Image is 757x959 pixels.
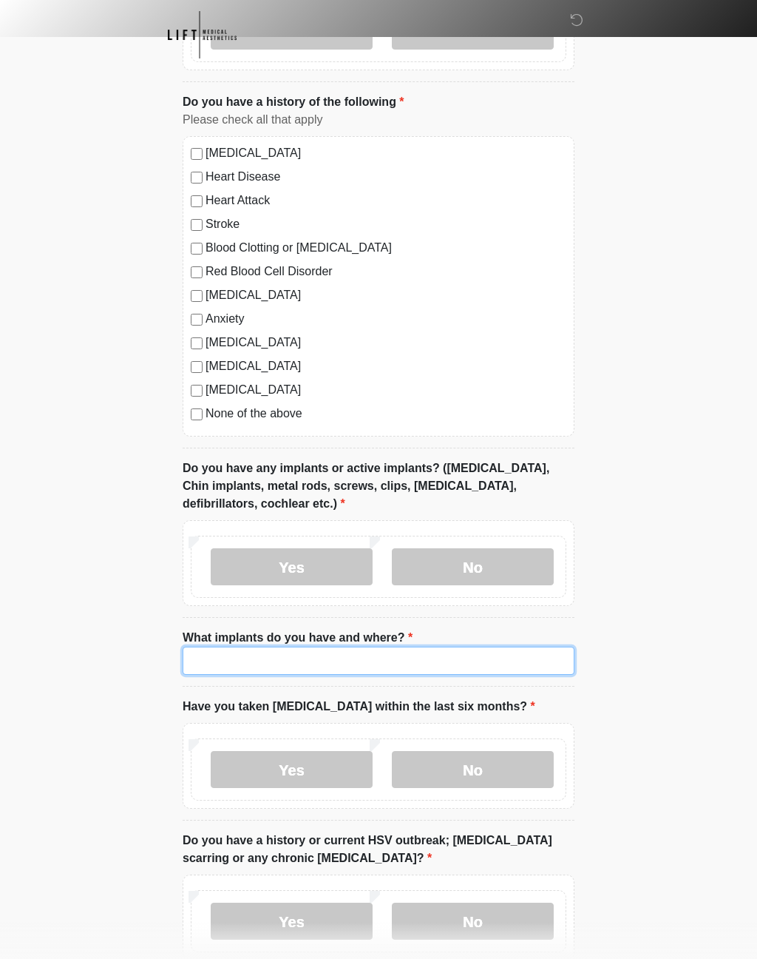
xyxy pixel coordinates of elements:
label: [MEDICAL_DATA] [206,286,566,304]
label: [MEDICAL_DATA] [206,144,566,162]
input: Heart Disease [191,172,203,184]
label: Do you have any implants or active implants? ([MEDICAL_DATA], Chin implants, metal rods, screws, ... [183,460,574,513]
label: Heart Attack [206,192,566,209]
img: Lift Medical Aesthetics Logo [168,11,237,58]
label: [MEDICAL_DATA] [206,357,566,375]
label: Red Blood Cell Disorder [206,263,566,280]
input: Heart Attack [191,195,203,207]
label: [MEDICAL_DATA] [206,334,566,351]
label: Do you have a history of the following [183,93,404,111]
input: [MEDICAL_DATA] [191,361,203,373]
label: Stroke [206,215,566,233]
label: No [392,903,554,940]
label: Heart Disease [206,168,566,186]
label: Have you taken [MEDICAL_DATA] within the last six months? [183,698,535,716]
label: None of the above [206,405,566,423]
input: [MEDICAL_DATA] [191,290,203,302]
label: Yes [211,751,373,788]
input: Blood Clotting or [MEDICAL_DATA] [191,243,203,255]
input: [MEDICAL_DATA] [191,385,203,397]
label: No [392,751,554,788]
input: Red Blood Cell Disorder [191,266,203,278]
label: Anxiety [206,310,566,328]
label: Blood Clotting or [MEDICAL_DATA] [206,239,566,257]
div: Please check all that apply [183,111,574,129]
input: Stroke [191,219,203,231]
label: Do you have a history or current HSV outbreak; [MEDICAL_DATA] scarring or any chronic [MEDICAL_DA... [183,832,574,867]
label: What implants do you have and where? [183,629,413,647]
label: No [392,548,554,585]
input: [MEDICAL_DATA] [191,337,203,349]
input: None of the above [191,408,203,420]
input: Anxiety [191,314,203,326]
label: [MEDICAL_DATA] [206,381,566,399]
input: [MEDICAL_DATA] [191,148,203,160]
label: Yes [211,903,373,940]
label: Yes [211,548,373,585]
